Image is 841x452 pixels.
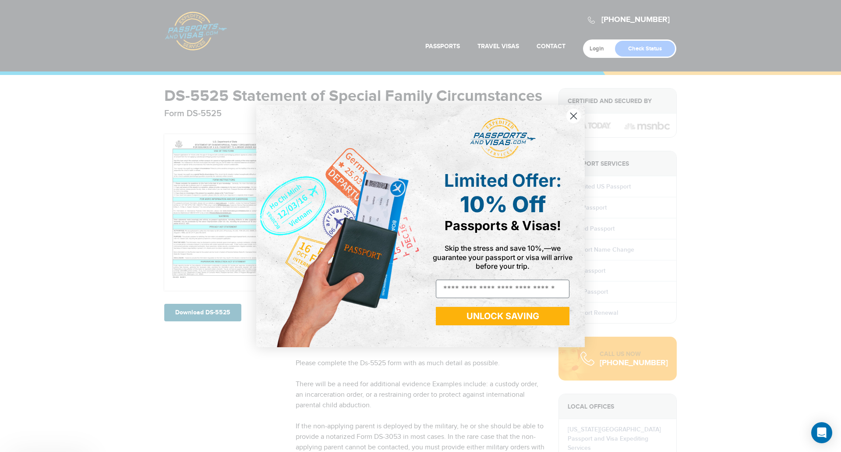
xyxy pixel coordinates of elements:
span: 10% Off [460,191,546,217]
img: de9cda0d-0715-46ca-9a25-073762a91ba7.png [256,105,420,347]
button: Close dialog [566,108,581,124]
span: Limited Offer: [444,170,562,191]
span: Passports & Visas! [445,218,561,233]
button: UNLOCK SAVING [436,307,569,325]
div: Open Intercom Messenger [811,422,832,443]
span: Skip the stress and save 10%,—we guarantee your passport or visa will arrive before your trip. [433,244,572,270]
img: passports and visas [470,118,536,159]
